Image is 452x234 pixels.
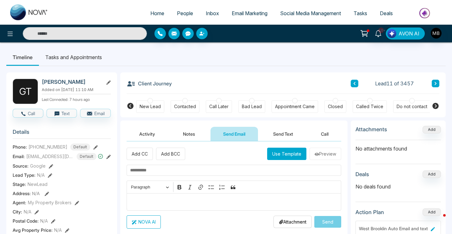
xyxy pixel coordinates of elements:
[170,127,208,141] button: Notes
[347,7,374,19] a: Tasks
[375,80,414,87] span: Lead 11 of 3457
[127,193,341,211] div: Editor editing area: main
[13,181,26,188] span: Stage:
[308,127,341,141] button: Call
[140,103,161,110] div: New Lead
[378,28,384,33] span: 10+
[355,209,384,215] h3: Action Plan
[13,109,43,118] button: Call
[39,49,108,66] li: Tasks and Appointments
[80,109,111,118] button: Email
[171,7,199,19] a: People
[355,183,441,190] p: No deals found
[356,103,383,110] div: Called Twice
[13,199,26,206] span: Agent:
[32,191,40,196] span: N/A
[13,79,38,104] div: G T
[24,208,31,215] span: N/A
[199,7,225,19] a: Inbox
[177,10,193,16] span: People
[206,10,219,16] span: Inbox
[355,126,387,132] h3: Attachments
[13,218,39,224] span: Postal Code :
[423,208,441,216] button: Add
[209,103,229,110] div: Call Later
[47,109,77,118] button: Text
[131,183,164,191] span: Paragraph
[13,129,111,139] h3: Details
[127,181,341,193] div: Editor toolbar
[26,153,74,160] span: [EMAIL_ADDRESS][DOMAIN_NAME]
[127,215,161,229] button: NOVA AI
[144,7,171,19] a: Home
[210,127,258,141] button: Send Email
[30,163,46,169] span: Google
[70,144,90,151] span: Default
[42,87,111,93] p: Added on [DATE] 11:10 AM
[310,148,341,160] button: Preview
[13,208,22,215] span: City :
[380,10,393,16] span: Deals
[128,182,172,192] button: Paragraph
[431,28,442,39] img: User Avatar
[127,79,172,88] h3: Client Journey
[280,10,341,16] span: Social Media Management
[42,79,101,85] h2: [PERSON_NAME]
[359,225,428,232] div: West Brooklin Auto Email and text
[42,95,111,102] p: Last Connected: 7 hours ago
[28,199,72,206] span: My Property Brokers
[40,218,48,224] span: N/A
[423,170,441,178] button: Add
[13,144,27,150] span: Phone:
[232,10,267,16] span: Email Marketing
[402,6,448,20] img: Market-place.gif
[328,103,343,110] div: Closed
[37,172,45,178] span: N/A
[13,163,28,169] span: Source:
[28,181,47,188] span: NewLead
[77,153,97,160] span: Default
[387,29,396,38] img: Lead Flow
[355,171,369,177] h3: Deals
[374,7,399,19] a: Deals
[423,126,441,132] span: Add
[174,103,196,110] div: Contacted
[355,140,441,152] p: No attachments found
[279,219,306,225] p: Attachment
[261,127,306,141] button: Send Text
[274,7,347,19] a: Social Media Management
[127,148,153,160] button: Add CC
[423,126,441,133] button: Add
[242,103,262,110] div: Bad Lead
[13,227,53,233] span: Avg Property Price :
[10,4,48,20] img: Nova CRM Logo
[13,172,35,178] span: Lead Type:
[386,28,425,40] button: AVON AI
[127,127,168,141] button: Activity
[28,144,67,150] span: [PHONE_NUMBER]
[275,103,315,110] div: Appointment Came
[267,148,306,160] button: Use Template
[150,10,164,16] span: Home
[54,227,62,233] span: N/A
[13,190,40,197] span: Address:
[225,7,274,19] a: Email Marketing
[371,28,386,39] a: 10+
[13,153,25,160] span: Email:
[397,103,427,110] div: Do not contact
[430,212,446,228] iframe: Intercom live chat
[6,49,39,66] li: Timeline
[399,30,419,37] span: AVON AI
[156,148,185,160] button: Add BCC
[314,216,341,228] button: Send
[354,10,367,16] span: Tasks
